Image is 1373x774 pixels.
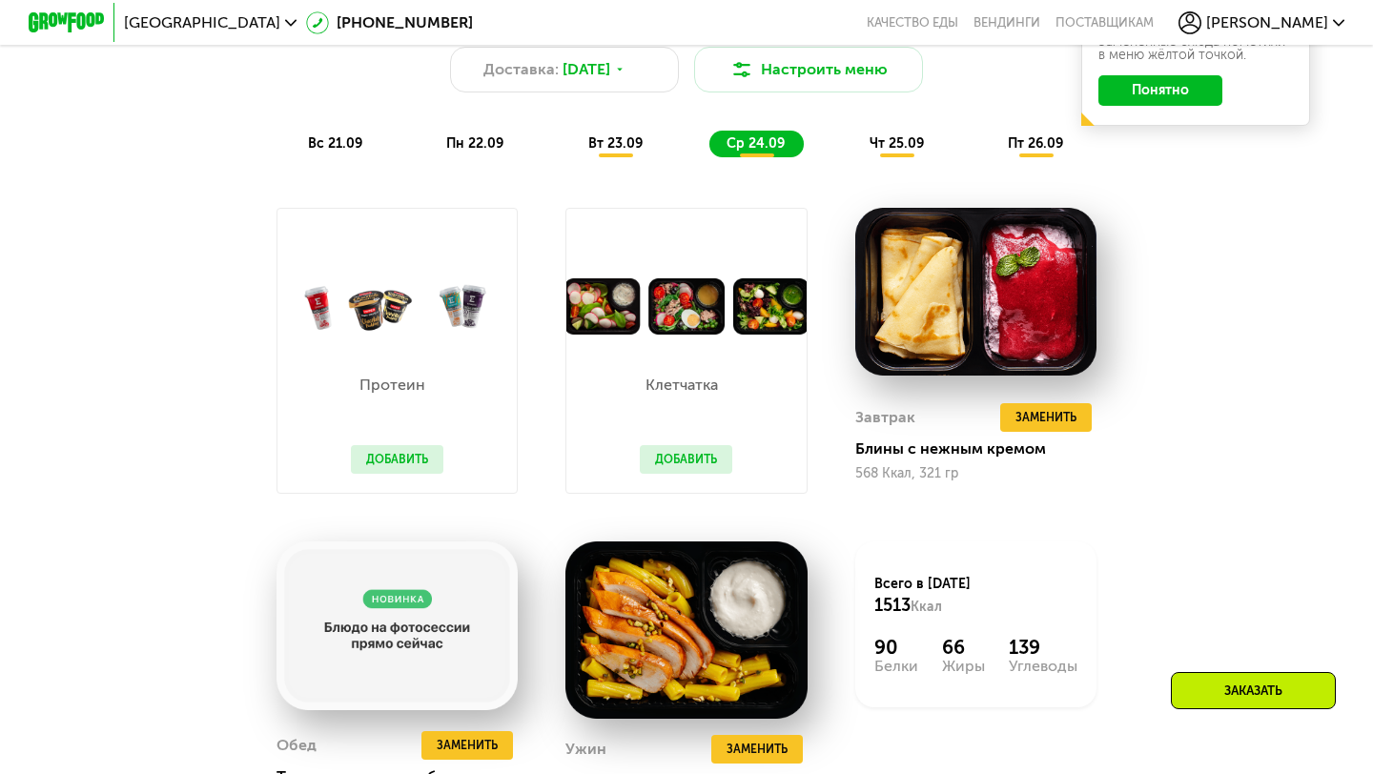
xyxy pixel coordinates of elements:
span: пт 26.09 [1008,135,1063,152]
div: Завтрак [855,403,915,432]
span: Заменить [1015,408,1076,427]
button: Добавить [640,445,732,474]
button: Заменить [421,731,513,760]
div: Белки [874,659,918,674]
div: 568 Ккал, 321 гр [855,466,1096,481]
span: Ккал [911,599,942,615]
div: Всего в [DATE] [874,575,1077,617]
button: Заменить [711,735,803,764]
div: Блины с нежным кремом [855,439,1112,458]
span: [PERSON_NAME] [1206,15,1328,31]
span: чт 25.09 [870,135,924,152]
button: Понятно [1098,75,1222,106]
div: 90 [874,636,918,659]
div: 139 [1009,636,1077,659]
div: Ужин [565,735,606,764]
div: Заменённые блюда пометили в меню жёлтой точкой. [1098,35,1293,62]
span: ср 24.09 [727,135,785,152]
span: Заменить [437,736,498,755]
span: Заменить [727,740,788,759]
div: поставщикам [1055,15,1154,31]
div: Жиры [942,659,985,674]
a: Вендинги [973,15,1040,31]
span: вт 23.09 [588,135,643,152]
div: Углеводы [1009,659,1077,674]
button: Настроить меню [694,47,923,92]
div: Заказать [1171,672,1336,709]
a: [PHONE_NUMBER] [306,11,473,34]
span: [GEOGRAPHIC_DATA] [124,15,280,31]
p: Протеин [351,377,434,393]
button: Заменить [1000,403,1092,432]
button: Добавить [351,445,443,474]
p: Клетчатка [640,377,723,393]
span: Доставка: [483,58,559,81]
a: Качество еды [867,15,958,31]
span: 1513 [874,595,911,616]
span: вс 21.09 [308,135,362,152]
span: [DATE] [563,58,610,81]
div: 66 [942,636,985,659]
div: Обед [277,731,317,760]
span: пн 22.09 [446,135,503,152]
